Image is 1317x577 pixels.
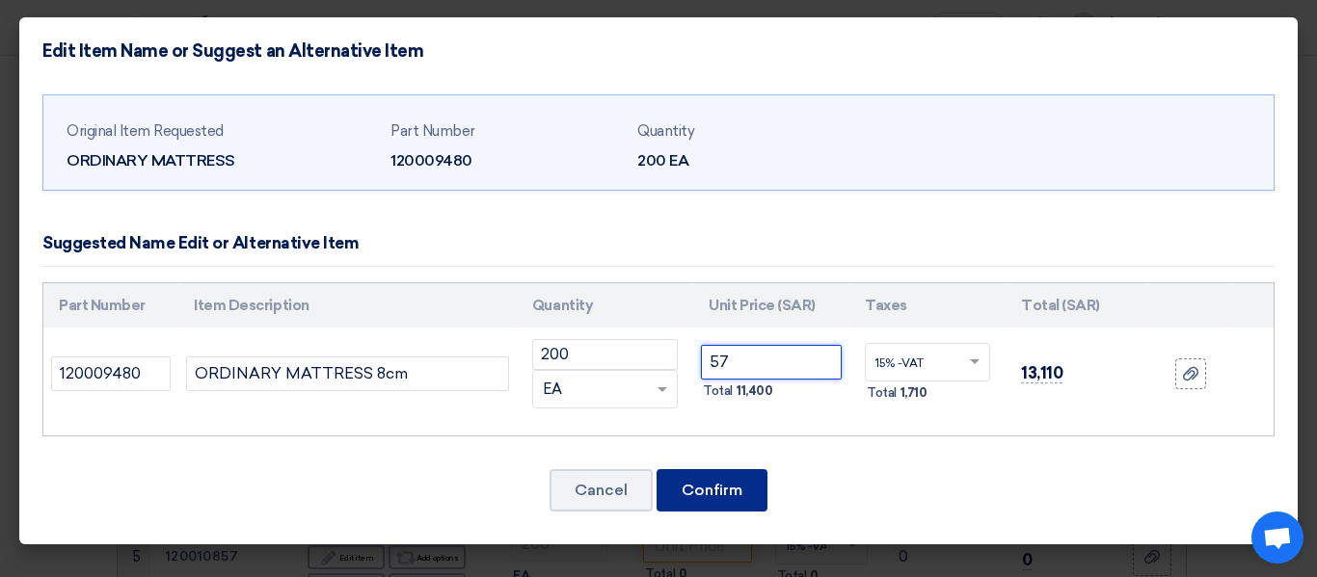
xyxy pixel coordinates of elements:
[67,120,375,143] div: Original Item Requested
[865,343,990,381] ng-select: VAT
[1021,363,1062,383] span: 13,110
[67,149,375,172] div: ORDINARY MATTRESS
[532,339,678,370] input: RFQ_STEP1.ITEMS.2.AMOUNT_TITLE
[550,469,653,511] button: Cancel
[42,40,423,62] h4: Edit Item Name or Suggest an Alternative Item
[390,149,622,172] div: 120009480
[737,381,772,401] span: 11,400
[657,469,767,511] button: Confirm
[186,356,509,391] input: Add Item Description
[42,231,359,256] div: Suggested Name Edit or Alternative Item
[849,283,1006,328] th: Taxes
[1251,511,1304,564] a: Open chat
[517,283,693,328] th: Quantity
[703,381,733,401] span: Total
[900,383,927,403] span: 1,710
[178,283,517,328] th: Item Description
[867,383,897,403] span: Total
[701,345,842,380] input: Unit Price
[637,120,869,143] div: Quantity
[693,283,849,328] th: Unit Price (SAR)
[1006,283,1148,328] th: Total (SAR)
[637,149,869,172] div: 200 EA
[51,356,171,391] input: Part Number
[390,120,622,143] div: Part Number
[543,379,562,401] span: EA
[43,283,178,328] th: Part Number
